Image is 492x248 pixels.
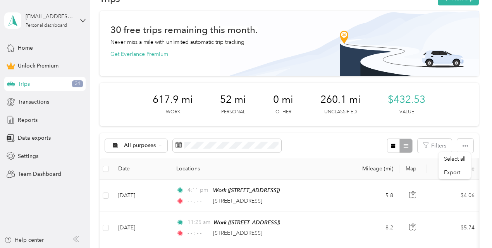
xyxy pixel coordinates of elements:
[188,197,210,205] span: - - : - -
[26,12,74,21] div: [EMAIL_ADDRESS][DOMAIN_NAME]
[18,44,33,52] span: Home
[112,158,170,180] th: Date
[188,186,210,194] span: 4:11 pm
[221,109,245,116] p: Personal
[4,236,44,244] button: Help center
[348,212,399,244] td: 8.2
[110,26,258,34] h1: 30 free trips remaining this month.
[213,230,262,236] span: [STREET_ADDRESS]
[399,109,414,116] p: Value
[213,187,280,193] span: Work ([STREET_ADDRESS])
[170,158,348,180] th: Locations
[26,23,67,28] div: Personal dashboard
[320,94,361,106] span: 260.1 mi
[110,38,244,46] p: Never miss a mile with unlimited automatic trip tracking
[188,229,210,238] span: - - : - -
[449,205,492,248] iframe: Everlance-gr Chat Button Frame
[18,80,30,88] span: Trips
[220,11,479,76] img: Banner
[18,134,51,142] span: Data exports
[213,219,280,225] span: Work ([STREET_ADDRESS])
[388,94,425,106] span: $432.53
[18,116,38,124] span: Reports
[110,50,168,58] button: Get Everlance Premium
[18,62,58,70] span: Unlock Premium
[112,212,170,244] td: [DATE]
[112,180,170,212] td: [DATE]
[427,180,481,212] td: $4.06
[153,94,193,106] span: 617.9 mi
[213,198,262,204] span: [STREET_ADDRESS]
[220,94,246,106] span: 52 mi
[18,98,49,106] span: Transactions
[348,180,399,212] td: 5.8
[324,109,357,116] p: Unclassified
[427,158,481,180] th: Mileage value
[399,158,427,180] th: Map
[444,169,460,176] span: Export
[273,94,293,106] span: 0 mi
[72,80,83,87] span: 24
[124,143,156,148] span: All purposes
[418,139,452,153] button: Filters
[427,212,481,244] td: $5.74
[275,109,291,116] p: Other
[166,109,180,116] p: Work
[188,218,210,227] span: 11:25 am
[18,170,61,178] span: Team Dashboard
[444,156,465,162] span: Select all
[18,152,38,160] span: Settings
[348,158,399,180] th: Mileage (mi)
